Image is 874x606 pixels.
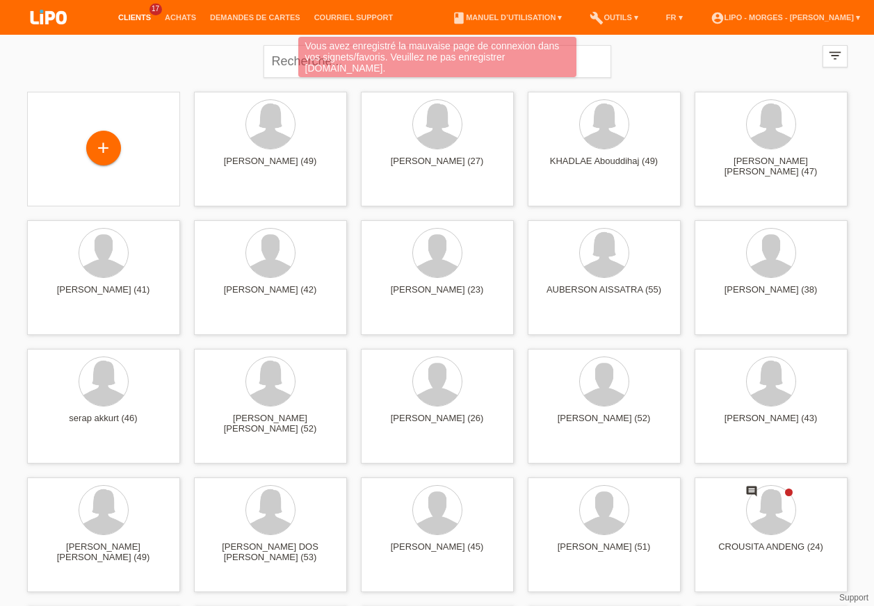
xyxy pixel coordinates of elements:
i: build [590,11,604,25]
div: [PERSON_NAME] (38) [706,284,836,306]
i: filter_list [827,48,843,63]
a: Clients [111,13,158,22]
a: account_circleLIPO - Morges - [PERSON_NAME] ▾ [704,13,867,22]
div: [PERSON_NAME] [PERSON_NAME] (47) [706,156,836,178]
div: AUBERSON AISSATRA (55) [539,284,670,306]
a: FR ▾ [659,13,690,22]
a: buildOutils ▾ [583,13,645,22]
div: Enregistrer le client [87,136,120,160]
span: 17 [149,3,162,15]
div: [PERSON_NAME] (23) [372,284,503,306]
a: bookManuel d’utilisation ▾ [445,13,569,22]
i: book [452,11,466,25]
div: serap akkurt (46) [38,413,169,435]
div: [PERSON_NAME] (42) [205,284,336,306]
div: [PERSON_NAME] (43) [706,413,836,435]
i: comment [745,485,758,498]
div: Nouveau commentaire [745,485,758,500]
div: [PERSON_NAME] (41) [38,284,169,306]
div: [PERSON_NAME] (45) [372,541,503,564]
div: [PERSON_NAME] [PERSON_NAME] (49) [38,541,169,564]
a: Support [839,593,868,603]
a: LIPO pay [14,28,83,39]
div: [PERSON_NAME] (51) [539,541,670,564]
div: [PERSON_NAME] DOS [PERSON_NAME] (53) [205,541,336,564]
div: [PERSON_NAME] [PERSON_NAME] (52) [205,413,336,435]
div: [PERSON_NAME] (49) [205,156,336,178]
div: Vous avez enregistré la mauvaise page de connexion dans vos signets/favoris. Veuillez ne pas enre... [298,37,576,77]
div: KHADLAE Abouddihaj (49) [539,156,670,178]
a: Demandes de cartes [203,13,307,22]
div: [PERSON_NAME] (27) [372,156,503,178]
i: account_circle [711,11,725,25]
a: Achats [158,13,203,22]
div: CROUSITA ANDENG (24) [706,541,836,564]
div: [PERSON_NAME] (26) [372,413,503,435]
a: Courriel Support [307,13,400,22]
div: [PERSON_NAME] (52) [539,413,670,435]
